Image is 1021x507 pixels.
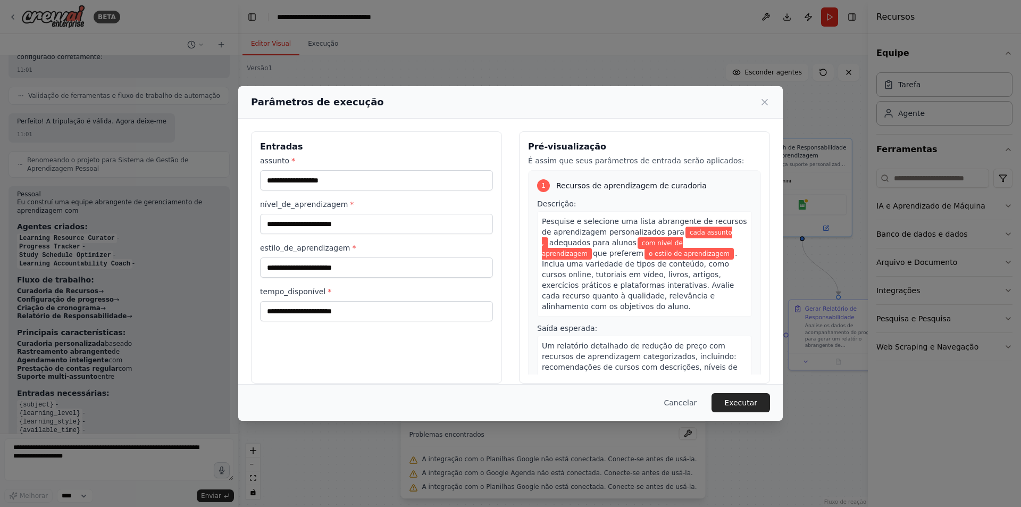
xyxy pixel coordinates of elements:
[542,237,683,260] span: Variável: learning_level
[542,217,747,236] font: Pesquise e selecione uma lista abrangente de recursos de aprendizagem personalizados para
[549,238,637,247] font: adequados para alunos
[537,324,597,333] font: Saída esperada:
[712,393,770,412] button: Executar
[528,156,744,165] font: É assim que seus parâmetros de entrada serão aplicados:
[645,248,734,260] span: Variável: learning_style
[656,393,706,412] button: Cancelar
[528,142,606,152] font: Pré-visualização
[260,244,350,252] font: estilo_de_aprendizagem
[724,398,757,407] font: Executar
[260,287,325,296] font: tempo_disponível
[251,96,384,107] font: Parâmetros de execução
[593,249,643,257] font: que preferem
[556,181,707,190] font: Recursos de aprendizagem de curadoria
[664,398,697,407] font: Cancelar
[260,142,303,152] font: Entradas
[649,250,730,257] font: o estilo de aprendizagem
[260,156,289,165] font: assunto
[541,182,546,189] font: 1
[537,200,576,208] font: Descrição:
[542,227,732,249] span: Variável: assunto
[260,200,348,209] font: nível_de_aprendizagem
[542,342,738,403] font: Um relatório detalhado de redução de preço com recursos de aprendizagem categorizados, incluindo:...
